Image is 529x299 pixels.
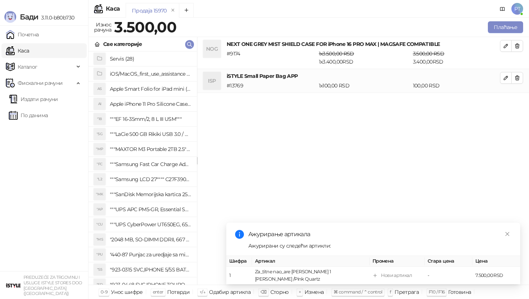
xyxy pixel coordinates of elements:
a: По данима [9,108,48,123]
div: Продаја 15970 [132,7,167,15]
a: Каса [6,43,29,58]
div: "AP [94,203,105,215]
h4: Apple iPhone 11 Pro Silicone Case - Black [110,98,191,110]
span: 1 x 3.500,00 RSD [319,50,354,57]
span: ⌘ command / ⌃ control [334,289,382,295]
div: Ажурирани су следећи артикли: [248,242,511,250]
span: close [505,231,510,237]
div: "SD [94,279,105,291]
div: Износ рачуна [93,20,113,35]
span: PT [511,3,523,15]
div: Претрага [395,287,419,297]
span: 3.500,00 RSD [413,50,444,57]
span: Каталог [18,60,37,74]
div: # 13769 [225,82,317,90]
span: info-circle [235,230,244,239]
img: Logo [4,11,16,23]
button: Add tab [179,3,194,18]
div: Измена [305,287,324,297]
div: Све категорије [103,40,142,48]
div: "MK [94,188,105,200]
div: "5G [94,128,105,140]
th: Стара цена [425,256,472,267]
span: + [299,289,301,295]
span: ⌫ [260,289,266,295]
h4: """Samsung LCD 27"""" C27F390FHUXEN""" [110,173,191,185]
h4: """SanDisk Memorijska kartica 256GB microSDXC sa SD adapterom SDSQXA1-256G-GN6MA - Extreme PLUS, ... [110,188,191,200]
div: ISP [203,72,221,90]
h4: """LaCie 500 GB Rikiki USB 3.0 / Ultra Compact & Resistant aluminum / USB 3.0 / 2.5""""""" [110,128,191,140]
span: F10 / F16 [429,289,445,295]
span: ↑/↓ [199,289,205,295]
h4: NEXT ONE GREY MIST SHIELD CASE FOR iPhone 16 PRO MAX | MAGSAFE COMPATIBLE [227,40,500,48]
a: Издати рачуни [9,92,58,107]
a: Документација [497,3,508,15]
div: NOG [203,40,221,58]
div: # 9174 [225,50,317,66]
h4: """UPS CyberPower UT650EG, 650VA/360W , line-int., s_uko, desktop""" [110,219,191,230]
h4: """EF 16-35mm/2, 8 L III USM""" [110,113,191,125]
h4: """UPS APC PM5-GR, Essential Surge Arrest,5 utic_nica""" [110,203,191,215]
div: "FC [94,158,105,170]
div: "CU [94,219,105,230]
th: Артикал [252,256,370,267]
h4: "2048 MB, SO-DIMM DDRII, 667 MHz, Napajanje 1,8 0,1 V, Latencija CL5" [110,234,191,245]
div: "MP [94,143,105,155]
div: grid [89,51,197,285]
button: Плаћање [488,21,523,33]
h4: "440-87 Punjac za uredjaje sa micro USB portom 4/1, Stand." [110,249,191,260]
h4: Apple Smart Folio for iPad mini (A17 Pro) - Sage [110,83,191,95]
img: 64x64-companyLogo-77b92cf4-9946-4f36-9751-bf7bb5fd2c7d.png [6,278,21,293]
div: "PU [94,249,105,260]
span: Бади [20,12,38,21]
span: 3.11.0-b80b730 [38,14,74,21]
div: 3.400,00 RSD [411,50,501,66]
h4: """MAXTOR M3 Portable 2TB 2.5"""" crni eksterni hard disk HX-M201TCB/GM""" [110,143,191,155]
div: 1 x 100,00 RSD [317,82,411,90]
div: Нови артикал [381,272,412,279]
div: 100,00 RSD [411,82,501,90]
div: "MS [94,234,105,245]
td: 7.500,00 RSD [472,267,520,285]
div: Сторно [270,287,289,297]
h4: Servis (28) [110,53,191,65]
td: Za_titne nao_are [PERSON_NAME] 1 [PERSON_NAME] /Pink Quartz [252,267,370,285]
button: remove [168,7,178,14]
h4: iSTYLE Small Paper Bag APP [227,72,500,80]
div: AI [94,98,105,110]
div: "S5 [94,264,105,275]
div: 1 x 3.400,00 RSD [317,50,411,66]
th: Цена [472,256,520,267]
td: - [425,267,472,285]
small: PREDUZEĆE ZA TRGOVINU I USLUGE ISTYLE STORES DOO [GEOGRAPHIC_DATA] ([GEOGRAPHIC_DATA]) [24,275,82,296]
div: Ажурирање артикала [248,230,511,239]
span: 0-9 [101,289,107,295]
div: "L2 [94,173,105,185]
div: Готовина [448,287,471,297]
span: Фискални рачуни [18,76,62,90]
h4: """Samsung Fast Car Charge Adapter, brzi auto punja_, boja crna""" [110,158,191,170]
div: Потврди [167,287,190,297]
h4: iOS/MacOS_first_use_assistance (4) [110,68,191,80]
th: Промена [370,256,425,267]
a: Почетна [6,27,39,42]
td: 1 [226,267,252,285]
strong: 3.500,00 [114,18,176,36]
div: "18 [94,113,105,125]
h4: "923-0448 SVC,IPHONE,TOURQUE DRIVER KIT .65KGF- CM Šrafciger " [110,279,191,291]
div: Каса [106,6,120,12]
th: Шифра [226,256,252,267]
div: Одабир артикла [209,287,251,297]
span: f [390,289,391,295]
h4: "923-0315 SVC,IPHONE 5/5S BATTERY REMOVAL TRAY Držač za iPhone sa kojim se otvara display [110,264,191,275]
a: Close [503,230,511,238]
div: Унос шифре [111,287,143,297]
span: enter [153,289,163,295]
div: AS [94,83,105,95]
